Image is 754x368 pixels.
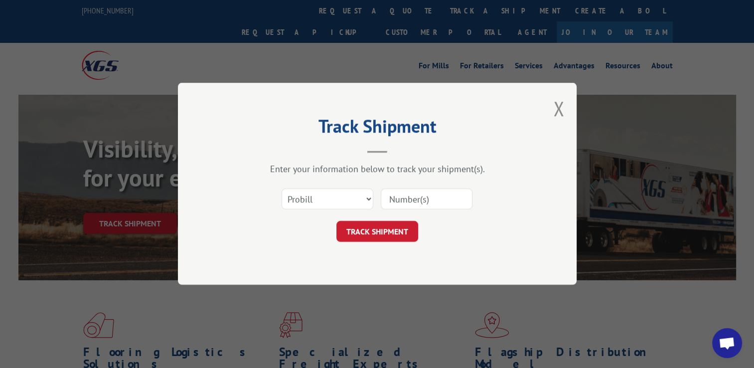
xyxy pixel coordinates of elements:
input: Number(s) [381,189,472,210]
button: Close modal [553,95,564,122]
div: Open chat [712,328,742,358]
button: TRACK SHIPMENT [336,221,418,242]
h2: Track Shipment [228,119,527,138]
div: Enter your information below to track your shipment(s). [228,164,527,175]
